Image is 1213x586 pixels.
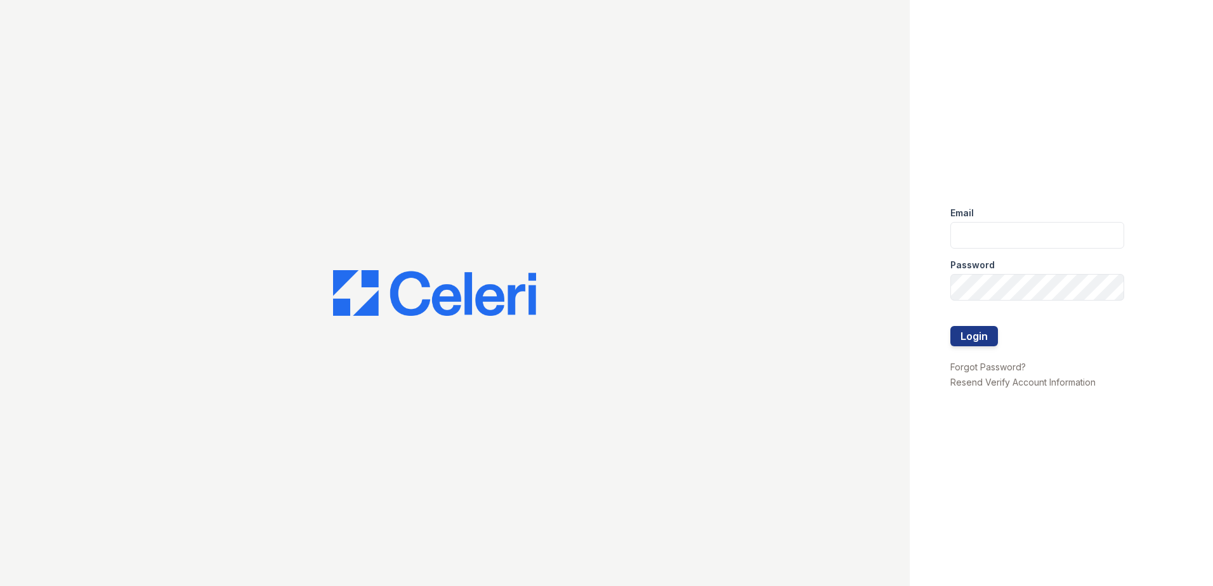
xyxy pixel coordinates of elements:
[950,259,995,271] label: Password
[333,270,536,316] img: CE_Logo_Blue-a8612792a0a2168367f1c8372b55b34899dd931a85d93a1a3d3e32e68fde9ad4.png
[950,377,1096,387] a: Resend Verify Account Information
[950,326,998,346] button: Login
[950,361,1026,372] a: Forgot Password?
[950,207,974,219] label: Email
